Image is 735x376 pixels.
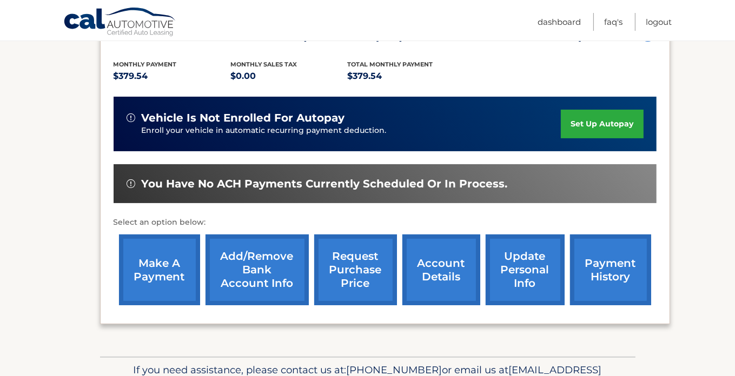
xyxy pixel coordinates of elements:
a: set up autopay [561,110,643,138]
img: alert-white.svg [127,113,135,122]
a: FAQ's [604,13,623,31]
span: Monthly sales Tax [230,61,297,68]
a: Logout [646,13,672,31]
span: vehicle is not enrolled for autopay [142,111,345,125]
a: payment history [570,234,651,305]
span: You have no ACH payments currently scheduled or in process. [142,177,508,191]
span: [PHONE_NUMBER] [347,364,442,376]
p: $379.54 [114,69,231,84]
span: Monthly Payment [114,61,177,68]
p: $0.00 [230,69,348,84]
p: Enroll your vehicle in automatic recurring payment deduction. [142,125,561,137]
a: Add/Remove bank account info [206,234,309,305]
p: Select an option below: [114,216,657,229]
a: account details [402,234,480,305]
a: Cal Automotive [63,7,177,38]
span: Total Monthly Payment [348,61,433,68]
img: alert-white.svg [127,179,135,188]
a: make a payment [119,234,200,305]
a: Dashboard [538,13,581,31]
a: update personal info [486,234,565,305]
p: $379.54 [348,69,465,84]
a: request purchase price [314,234,397,305]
